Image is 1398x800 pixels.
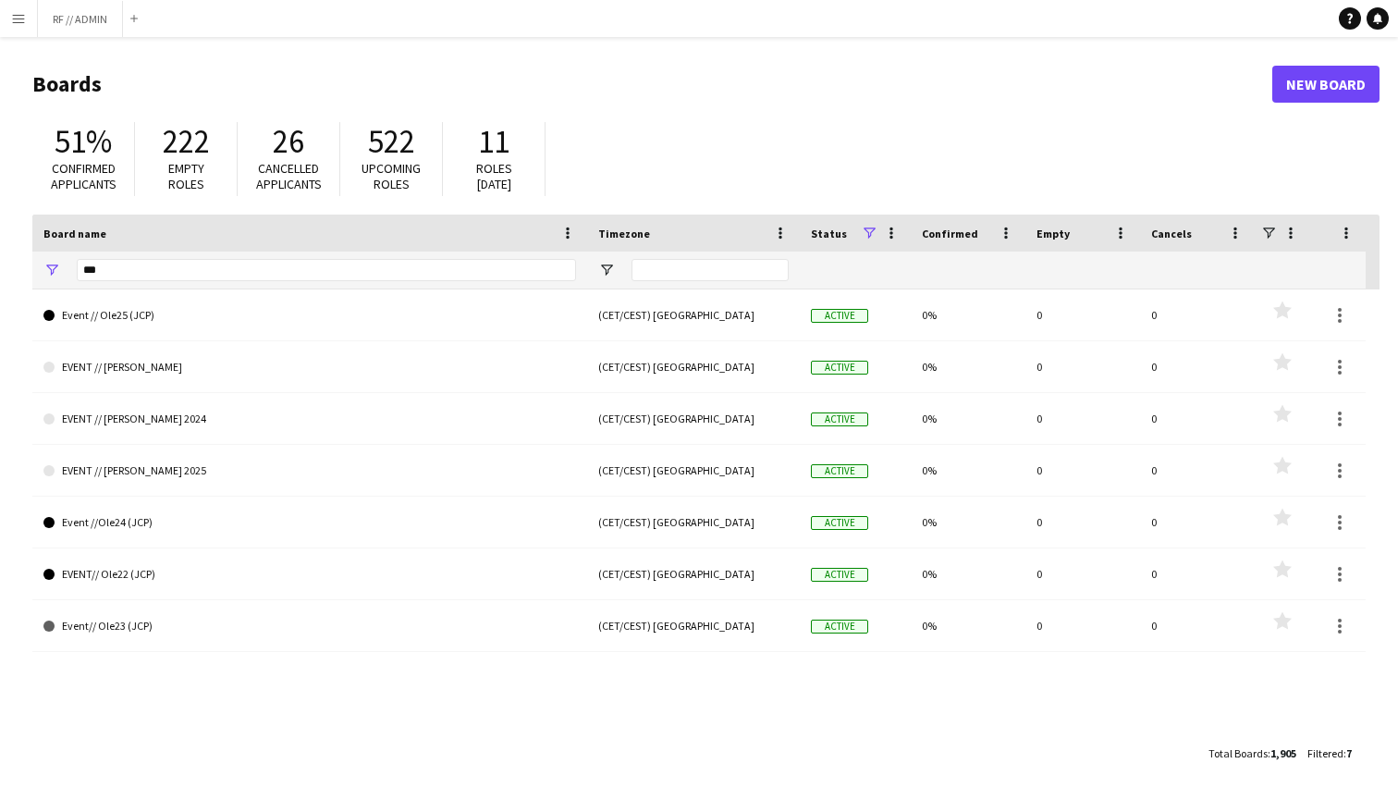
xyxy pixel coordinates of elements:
[811,568,868,582] span: Active
[911,341,1025,392] div: 0%
[911,548,1025,599] div: 0%
[1270,746,1296,760] span: 1,905
[811,412,868,426] span: Active
[168,160,204,192] span: Empty roles
[811,620,868,634] span: Active
[1025,600,1140,651] div: 0
[478,121,509,162] span: 11
[1140,289,1255,340] div: 0
[38,1,123,37] button: RF // ADMIN
[43,445,576,497] a: EVENT // [PERSON_NAME] 2025
[911,445,1025,496] div: 0%
[811,516,868,530] span: Active
[811,464,868,478] span: Active
[587,393,800,444] div: (CET/CEST) [GEOGRAPHIC_DATA]
[587,600,800,651] div: (CET/CEST) [GEOGRAPHIC_DATA]
[1140,497,1255,548] div: 0
[587,497,800,548] div: (CET/CEST) [GEOGRAPHIC_DATA]
[1140,600,1255,651] div: 0
[911,289,1025,340] div: 0%
[811,361,868,375] span: Active
[1151,227,1192,240] span: Cancels
[1307,735,1352,771] div: :
[598,227,650,240] span: Timezone
[1140,548,1255,599] div: 0
[1272,66,1380,103] a: New Board
[911,393,1025,444] div: 0%
[587,548,800,599] div: (CET/CEST) [GEOGRAPHIC_DATA]
[911,497,1025,548] div: 0%
[43,341,576,393] a: EVENT // [PERSON_NAME]
[43,548,576,600] a: EVENT// Ole22 (JCP)
[1025,289,1140,340] div: 0
[1307,746,1343,760] span: Filtered
[1036,227,1070,240] span: Empty
[811,309,868,323] span: Active
[368,121,415,162] span: 522
[163,121,210,162] span: 222
[43,227,106,240] span: Board name
[1208,735,1296,771] div: :
[811,227,847,240] span: Status
[1025,548,1140,599] div: 0
[1140,393,1255,444] div: 0
[587,289,800,340] div: (CET/CEST) [GEOGRAPHIC_DATA]
[587,341,800,392] div: (CET/CEST) [GEOGRAPHIC_DATA]
[43,497,576,548] a: Event //Ole24 (JCP)
[51,160,116,192] span: Confirmed applicants
[43,262,60,278] button: Open Filter Menu
[1025,445,1140,496] div: 0
[273,121,304,162] span: 26
[911,600,1025,651] div: 0%
[922,227,978,240] span: Confirmed
[362,160,421,192] span: Upcoming roles
[43,600,576,652] a: Event// Ole23 (JCP)
[32,70,1272,98] h1: Boards
[1025,341,1140,392] div: 0
[43,289,576,341] a: Event // Ole25 (JCP)
[1025,393,1140,444] div: 0
[256,160,322,192] span: Cancelled applicants
[1140,445,1255,496] div: 0
[598,262,615,278] button: Open Filter Menu
[77,259,576,281] input: Board name Filter Input
[587,445,800,496] div: (CET/CEST) [GEOGRAPHIC_DATA]
[632,259,789,281] input: Timezone Filter Input
[43,393,576,445] a: EVENT // [PERSON_NAME] 2024
[1208,746,1268,760] span: Total Boards
[1025,497,1140,548] div: 0
[1140,341,1255,392] div: 0
[476,160,512,192] span: Roles [DATE]
[55,121,112,162] span: 51%
[1346,746,1352,760] span: 7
